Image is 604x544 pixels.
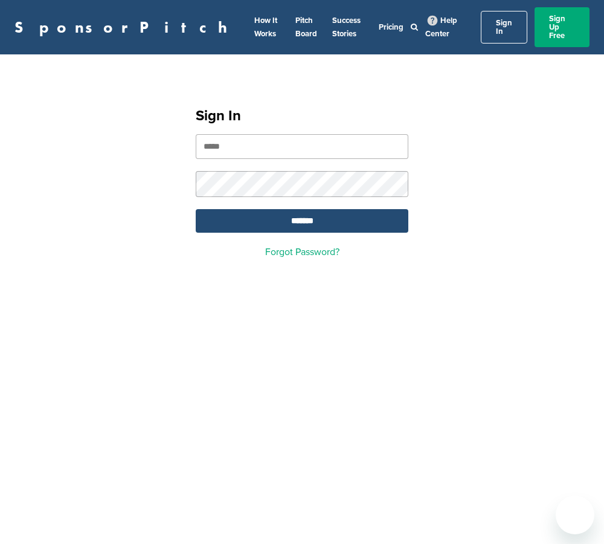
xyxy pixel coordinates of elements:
iframe: Button to launch messaging window [556,496,594,534]
a: Pricing [379,22,403,32]
a: Sign In [481,11,527,44]
a: SponsorPitch [14,19,235,35]
a: Success Stories [332,16,361,39]
a: How It Works [254,16,277,39]
a: Sign Up Free [535,7,590,47]
a: Forgot Password? [265,246,339,258]
a: Pitch Board [295,16,317,39]
a: Help Center [425,13,457,41]
h1: Sign In [196,105,408,127]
